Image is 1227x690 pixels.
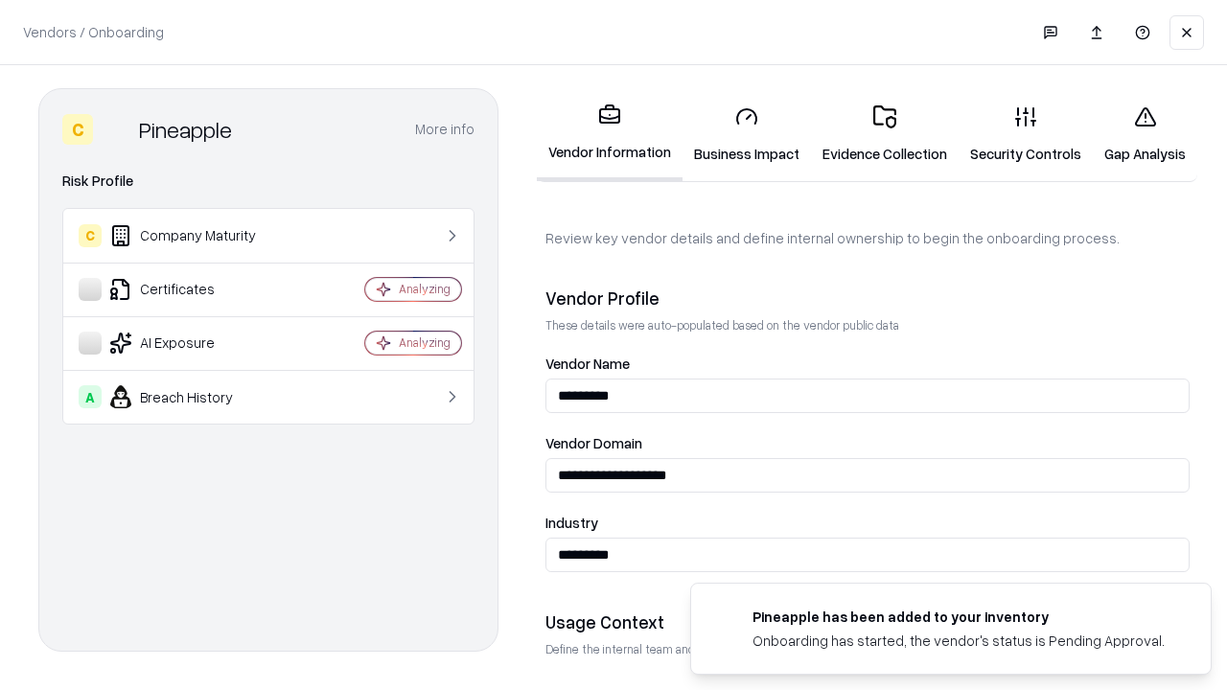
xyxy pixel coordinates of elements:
[545,287,1190,310] div: Vendor Profile
[79,224,102,247] div: C
[545,317,1190,333] p: These details were auto-populated based on the vendor public data
[545,641,1190,657] p: Define the internal team and reason for using this vendor. This helps assess business relevance a...
[139,114,232,145] div: Pineapple
[62,114,93,145] div: C
[959,90,1093,179] a: Security Controls
[79,332,308,355] div: AI Exposure
[545,228,1190,248] p: Review key vendor details and define internal ownership to begin the onboarding process.
[537,88,683,181] a: Vendor Information
[79,385,102,408] div: A
[1093,90,1197,179] a: Gap Analysis
[545,610,1190,633] div: Usage Context
[714,607,737,630] img: pineappleenergy.com
[399,281,451,297] div: Analyzing
[399,334,451,351] div: Analyzing
[79,224,308,247] div: Company Maturity
[415,112,475,147] button: More info
[752,631,1165,651] div: Onboarding has started, the vendor's status is Pending Approval.
[752,607,1165,627] div: Pineapple has been added to your inventory
[79,385,308,408] div: Breach History
[23,22,164,42] p: Vendors / Onboarding
[545,436,1190,450] label: Vendor Domain
[545,356,1190,371] label: Vendor Name
[683,90,811,179] a: Business Impact
[62,170,475,193] div: Risk Profile
[101,114,131,145] img: Pineapple
[79,278,308,301] div: Certificates
[545,516,1190,530] label: Industry
[811,90,959,179] a: Evidence Collection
